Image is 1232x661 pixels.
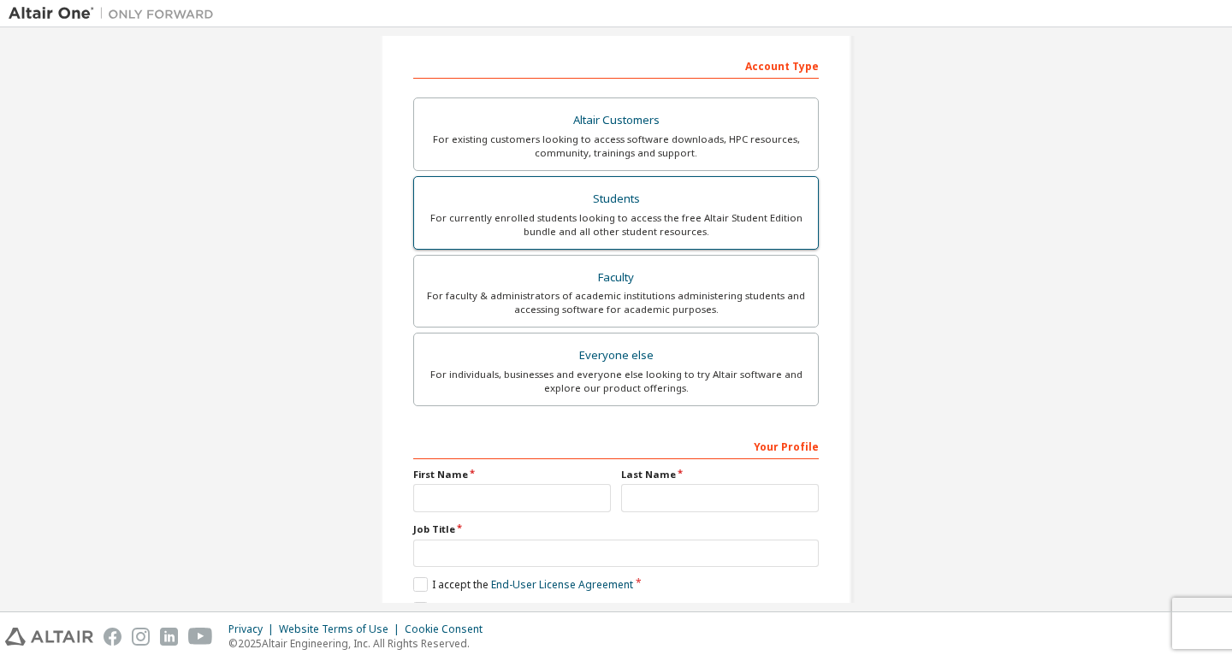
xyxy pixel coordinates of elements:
div: Cookie Consent [405,623,493,636]
label: I accept the [413,577,633,592]
label: Job Title [413,522,819,536]
div: Privacy [228,623,279,636]
div: For existing customers looking to access software downloads, HPC resources, community, trainings ... [424,133,808,160]
img: linkedin.svg [160,628,178,646]
div: Account Type [413,51,819,79]
label: I would like to receive marketing emails from Altair [413,602,679,617]
a: End-User License Agreement [491,577,633,592]
div: For individuals, businesses and everyone else looking to try Altair software and explore our prod... [424,368,808,395]
div: Altair Customers [424,109,808,133]
img: instagram.svg [132,628,150,646]
label: First Name [413,468,611,481]
div: Faculty [424,266,808,290]
img: altair_logo.svg [5,628,93,646]
div: Your Profile [413,432,819,459]
p: © 2025 Altair Engineering, Inc. All Rights Reserved. [228,636,493,651]
div: For currently enrolled students looking to access the free Altair Student Edition bundle and all ... [424,211,808,239]
img: facebook.svg [104,628,121,646]
div: Students [424,187,808,211]
div: Everyone else [424,344,808,368]
label: Last Name [621,468,819,481]
img: Altair One [9,5,222,22]
img: youtube.svg [188,628,213,646]
div: For faculty & administrators of academic institutions administering students and accessing softwa... [424,289,808,316]
div: Website Terms of Use [279,623,405,636]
